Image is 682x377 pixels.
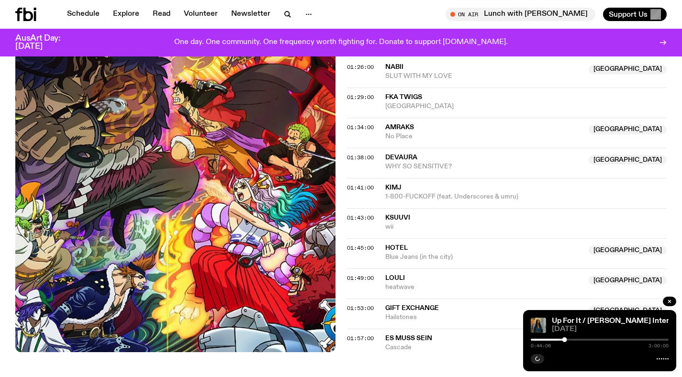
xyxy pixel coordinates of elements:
span: 01:29:00 [347,93,374,101]
img: Ify - a Brown Skin girl with black braided twists, looking up to the side with her tongue stickin... [531,318,546,333]
span: Hotel [385,244,408,251]
span: heatwave [385,283,583,292]
button: 01:45:00 [347,245,374,251]
a: Newsletter [225,8,276,21]
span: Cascade [385,343,583,352]
span: WHY SO SENSITIVE? [385,162,583,171]
span: 01:43:00 [347,214,374,222]
span: 01:26:00 [347,63,374,71]
span: 01:41:00 [347,184,374,191]
span: [GEOGRAPHIC_DATA] [589,125,667,134]
span: [GEOGRAPHIC_DATA] [589,155,667,165]
span: nabii [385,64,403,70]
h3: AusArt Day: [DATE] [15,34,77,51]
span: [GEOGRAPHIC_DATA] [589,245,667,255]
span: [GEOGRAPHIC_DATA] [589,65,667,74]
span: 01:34:00 [347,123,374,131]
span: No Place [385,132,583,141]
span: DEVAURA [385,154,417,161]
span: Hailstones [385,313,583,322]
span: Blue Jeans (in the city) [385,253,583,262]
a: Read [147,8,176,21]
span: Gift Exchange [385,305,439,311]
span: 0:44:06 [531,344,551,348]
span: 1-800-FUCKOFF (feat. Underscores & umru) [385,192,667,201]
button: 01:38:00 [347,155,374,160]
span: Amraks [385,124,414,131]
span: wii [385,222,667,232]
span: [GEOGRAPHIC_DATA] [385,102,667,111]
button: 01:43:00 [347,215,374,221]
button: 01:34:00 [347,125,374,130]
a: Explore [107,8,145,21]
span: [GEOGRAPHIC_DATA] [589,276,667,285]
span: Support Us [609,10,648,19]
span: ksuuvi [385,214,410,221]
span: louli [385,275,405,281]
span: 3:00:00 [648,344,669,348]
span: Es Muss Sein [385,335,432,342]
button: 01:29:00 [347,95,374,100]
a: Schedule [61,8,105,21]
button: 01:41:00 [347,185,374,190]
button: 01:53:00 [347,306,374,311]
span: FKA twigs [385,94,422,100]
span: 01:38:00 [347,154,374,161]
button: 01:26:00 [347,65,374,70]
span: [DATE] [552,326,669,333]
a: Volunteer [178,8,224,21]
span: kimj [385,184,402,191]
p: One day. One community. One frequency worth fighting for. Donate to support [DOMAIN_NAME]. [174,38,508,47]
span: 01:49:00 [347,274,374,282]
button: On AirLunch with [PERSON_NAME] [446,8,595,21]
span: SLUT WITH MY LOVE [385,72,583,81]
button: Support Us [603,8,667,21]
span: 01:57:00 [347,334,374,342]
span: [GEOGRAPHIC_DATA] [589,306,667,315]
button: 01:57:00 [347,336,374,341]
button: 01:49:00 [347,276,374,281]
span: 01:45:00 [347,244,374,252]
span: 01:53:00 [347,304,374,312]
